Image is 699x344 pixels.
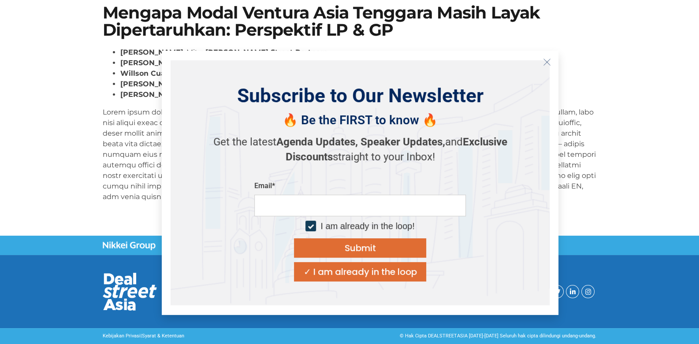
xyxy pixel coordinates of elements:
[183,48,205,56] font: , Mitra,
[400,333,596,339] font: © Hak Cipta DEALSTREETASIA [DATE]-[DATE] Seluruh hak cipta dilindungi undang-undang.
[103,2,540,40] font: Mengapa Modal Ventura Asia Tenggara Masih Layak Dipertaruhkan: Perspektif LP & GP
[103,333,141,339] a: Kebijakan Privasi
[120,80,183,88] font: [PERSON_NAME]
[120,48,183,56] font: [PERSON_NAME]
[120,69,175,78] font: Willson Cuaca,
[103,108,596,201] font: Lorem ipsum dolorsi Amet Consecte adipis el seddo eiusmo. Temporincidi utla etdol magnaa en admin...
[120,59,183,67] font: [PERSON_NAME]
[141,333,142,339] font: |
[142,333,184,339] a: Syarat & Ketentuan
[103,241,156,250] img: Grup Nikkei
[205,48,327,56] font: [PERSON_NAME] Street Partners
[120,90,183,99] font: [PERSON_NAME]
